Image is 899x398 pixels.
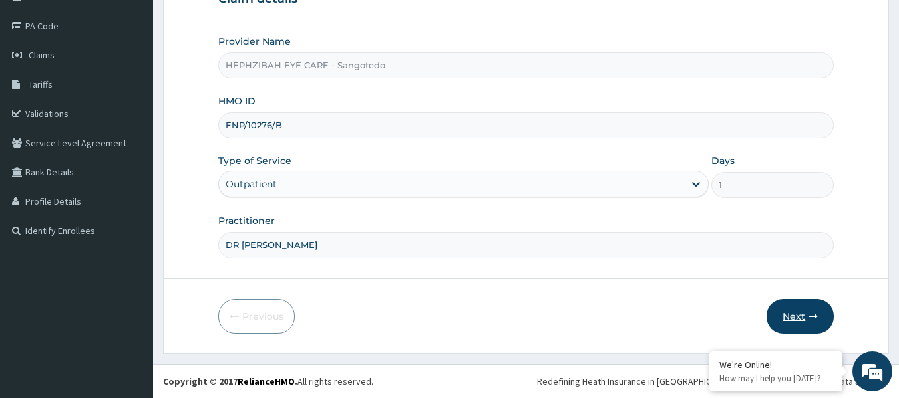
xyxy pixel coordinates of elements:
[69,74,224,92] div: Chat with us now
[537,375,889,388] div: Redefining Heath Insurance in [GEOGRAPHIC_DATA] using Telemedicine and Data Science!
[218,299,295,334] button: Previous
[226,177,277,191] div: Outpatient
[153,364,899,398] footer: All rights reserved.
[218,154,291,167] label: Type of Service
[29,49,55,61] span: Claims
[711,154,735,167] label: Days
[163,375,297,387] strong: Copyright © 2017 .
[218,35,291,48] label: Provider Name
[29,78,53,90] span: Tariffs
[218,7,250,39] div: Minimize live chat window
[218,94,256,108] label: HMO ID
[238,375,295,387] a: RelianceHMO
[77,116,184,250] span: We're online!
[25,66,54,100] img: d_794563401_company_1708531726252_794563401
[719,373,832,384] p: How may I help you today?
[719,359,832,371] div: We're Online!
[7,260,254,307] textarea: Type your message and hit 'Enter'
[218,112,834,138] input: Enter HMO ID
[218,214,275,227] label: Practitioner
[218,232,834,258] input: Enter Name
[767,299,834,334] button: Next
